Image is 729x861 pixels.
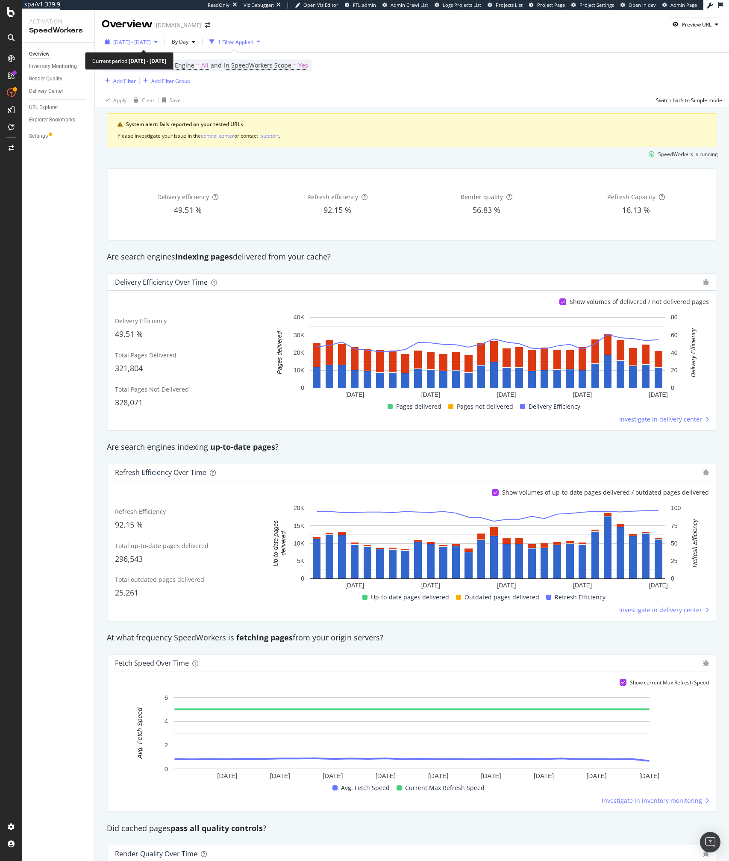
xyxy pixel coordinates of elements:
[602,796,709,805] a: Investigate in inventory monitoring
[115,329,143,339] span: 49.51 %
[115,693,709,783] svg: A chart.
[669,18,722,31] button: Preview URL
[298,59,308,71] span: Yes
[497,582,516,589] text: [DATE]
[236,632,293,643] strong: fetching pages
[671,522,678,529] text: 75
[165,741,168,749] text: 2
[690,328,697,377] text: Delivery Efficiency
[586,772,606,779] text: [DATE]
[703,469,709,475] div: bug
[301,575,304,582] text: 0
[118,132,706,140] div: Please investigate your issue in the or contact .
[113,38,151,46] span: [DATE] - [DATE]
[607,193,656,201] span: Refresh Capacity
[649,392,668,398] text: [DATE]
[571,2,614,9] a: Project Settings
[115,351,176,359] span: Total Pages Delivered
[671,332,678,339] text: 60
[29,74,62,83] div: Render Quality
[619,606,709,614] a: Investigate in delivery center
[29,17,88,26] div: Activation
[208,2,231,9] div: ReadOnly:
[29,103,88,112] a: URL Explorer
[29,132,88,141] a: Settings
[658,150,718,158] div: SpeedWorkers is running
[29,87,88,96] a: Delivery Center
[497,392,516,398] text: [DATE]
[115,507,166,516] span: Refresh Efficiency
[115,575,204,584] span: Total outdated pages delivered
[529,401,580,412] span: Delivery Efficiency
[29,62,77,71] div: Inventory Monitoring
[266,313,709,401] svg: A chart.
[323,205,351,215] span: 92.15 %
[294,349,305,356] text: 20K
[168,35,199,49] button: By Day
[421,392,440,398] text: [DATE]
[371,592,449,602] span: Up-to-date pages delivered
[619,415,702,424] span: Investigate in delivery center
[276,331,283,374] text: Pages delivered
[656,97,722,104] div: Switch back to Simple mode
[703,279,709,285] div: bug
[671,575,674,582] text: 0
[218,38,253,46] div: 1 Filter Applied
[266,504,709,592] svg: A chart.
[294,540,305,547] text: 10K
[130,93,155,107] button: Clear
[102,17,153,32] div: Overview
[115,278,208,286] div: Delivery Efficiency over time
[629,2,656,8] span: Open in dev
[29,132,48,141] div: Settings
[115,554,143,564] span: 296,543
[703,660,709,666] div: bug
[630,679,709,686] div: Show current Max Refresh Speed
[201,59,209,71] span: All
[573,392,592,398] text: [DATE]
[341,783,390,793] span: Avg. Fetch Speed
[671,314,678,321] text: 80
[260,132,279,140] button: Support
[201,132,234,140] button: control center
[103,442,721,453] div: Are search engines indexing ?
[481,772,501,779] text: [DATE]
[142,97,155,104] div: Clear
[165,717,168,725] text: 4
[473,205,500,215] span: 56.83 %
[115,363,143,373] span: 321,804
[376,772,396,779] text: [DATE]
[244,2,274,9] div: Viz Debugger:
[169,97,181,104] div: Save
[175,251,233,262] strong: indexing pages
[260,132,279,139] div: Support
[573,582,592,589] text: [DATE]
[345,2,376,9] a: FTL admin
[115,317,167,325] span: Delivery Efficiency
[353,2,376,8] span: FTL admin
[103,251,721,262] div: Are search engines delivered from your cache?
[619,415,709,424] a: Investigate in delivery center
[217,772,237,779] text: [DATE]
[345,392,364,398] text: [DATE]
[115,542,209,550] span: Total up-to-date pages delivered
[151,77,190,85] div: Add Filter Group
[168,38,188,45] span: By Day
[382,2,428,9] a: Admin Crawl List
[457,401,513,412] span: Pages not delivered
[224,61,291,69] span: In SpeedWorkers Scope
[691,519,698,568] text: Refresh Efficiency
[170,823,263,833] strong: pass all quality controls
[488,2,523,9] a: Projects List
[703,851,709,857] div: bug
[210,442,275,452] strong: up-to-date pages
[464,592,539,602] span: Outdated pages delivered
[622,205,650,215] span: 16.13 %
[294,504,305,511] text: 20K
[428,772,448,779] text: [DATE]
[115,587,138,598] span: 25,261
[295,2,338,9] a: Open Viz Editor
[29,50,50,59] div: Overview
[294,522,305,529] text: 15K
